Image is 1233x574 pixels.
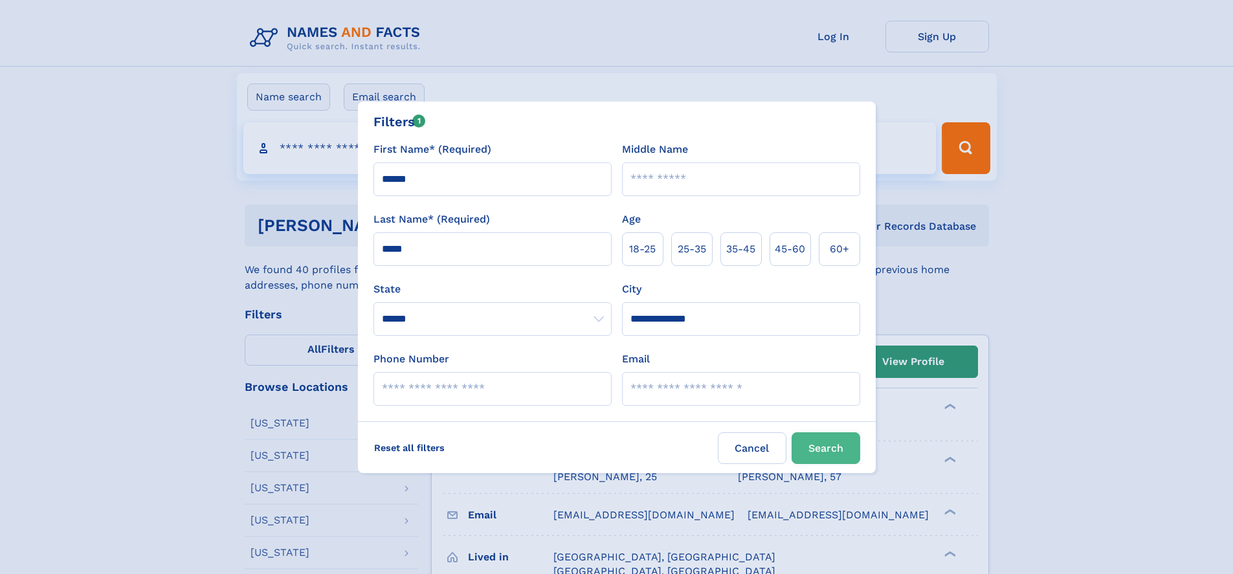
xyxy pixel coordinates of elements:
button: Search [792,432,860,464]
label: Reset all filters [366,432,453,463]
span: 60+ [830,241,849,257]
label: City [622,281,641,297]
label: Last Name* (Required) [373,212,490,227]
div: Filters [373,112,426,131]
label: Email [622,351,650,367]
label: Middle Name [622,142,688,157]
label: Cancel [718,432,786,464]
label: Age [622,212,641,227]
span: 18‑25 [629,241,656,257]
label: State [373,281,612,297]
label: Phone Number [373,351,449,367]
span: 35‑45 [726,241,755,257]
span: 45‑60 [775,241,805,257]
label: First Name* (Required) [373,142,491,157]
span: 25‑35 [678,241,706,257]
